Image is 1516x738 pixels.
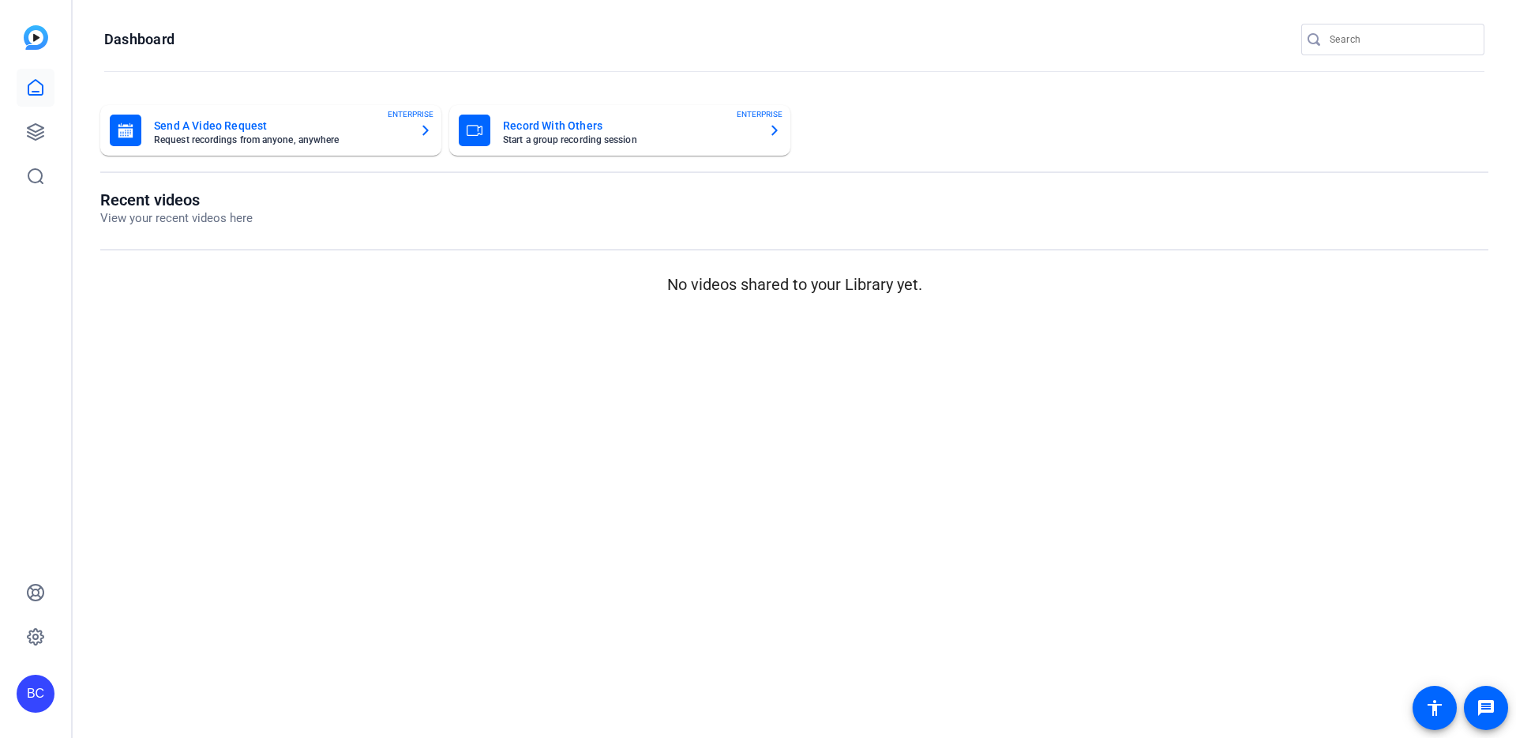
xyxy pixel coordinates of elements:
input: Search [1330,30,1472,49]
mat-card-title: Record With Others [503,116,756,135]
h1: Recent videos [100,190,253,209]
span: ENTERPRISE [737,108,782,120]
mat-card-title: Send A Video Request [154,116,407,135]
button: Send A Video RequestRequest recordings from anyone, anywhereENTERPRISE [100,105,441,156]
div: BC [17,675,54,713]
span: ENTERPRISE [388,108,433,120]
mat-icon: message [1477,698,1495,717]
mat-icon: accessibility [1425,698,1444,717]
p: No videos shared to your Library yet. [100,273,1488,296]
img: blue-gradient.svg [24,25,48,50]
p: View your recent videos here [100,209,253,228]
h1: Dashboard [104,30,174,49]
button: Record With OthersStart a group recording sessionENTERPRISE [449,105,790,156]
mat-card-subtitle: Request recordings from anyone, anywhere [154,135,407,145]
mat-card-subtitle: Start a group recording session [503,135,756,145]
